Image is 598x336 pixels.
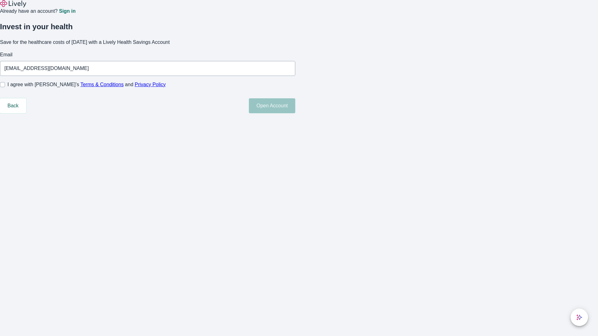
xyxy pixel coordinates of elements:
svg: Lively AI Assistant [576,314,582,320]
span: I agree with [PERSON_NAME]’s and [7,81,166,88]
a: Sign in [59,9,75,14]
button: chat [571,309,588,326]
a: Privacy Policy [135,82,166,87]
a: Terms & Conditions [80,82,124,87]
